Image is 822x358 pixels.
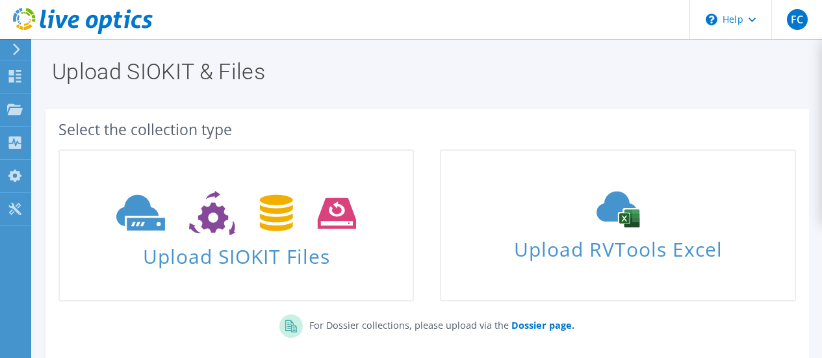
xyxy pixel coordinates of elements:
[52,60,796,83] h1: Upload SIOKIT & Files
[787,9,808,30] span: FC
[58,149,414,301] a: Upload SIOKIT Files
[509,319,574,331] a: Dossier page.
[58,122,796,136] div: Select the collection type
[441,232,794,260] span: Upload RVTools Excel
[303,314,574,333] p: For Dossier collections, please upload via the
[440,149,795,301] a: Upload RVTools Excel
[511,319,574,331] b: Dossier page.
[60,238,413,266] span: Upload SIOKIT Files
[706,14,717,25] svg: \n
